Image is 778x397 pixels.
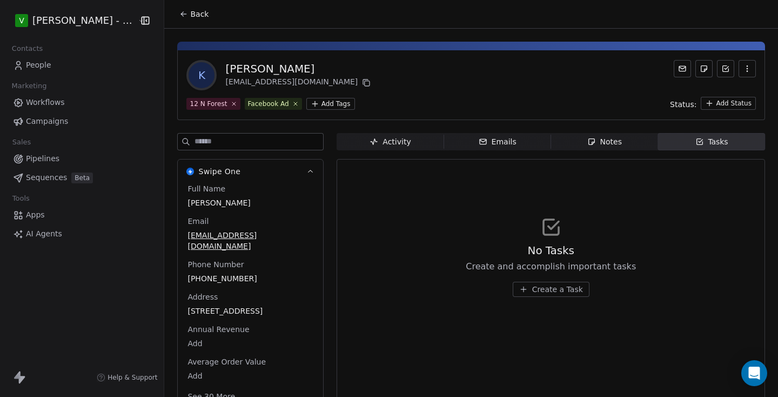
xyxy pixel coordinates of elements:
[9,225,155,243] a: AI Agents
[190,9,209,19] span: Back
[173,4,215,24] button: Back
[187,338,313,349] span: Add
[187,306,313,316] span: [STREET_ADDRESS]
[466,260,636,273] span: Create and accomplish important tasks
[532,284,583,295] span: Create a Task
[26,97,65,108] span: Workflows
[8,190,34,207] span: Tools
[306,98,355,110] button: Add Tags
[97,373,157,382] a: Help & Support
[9,150,155,168] a: Pipelines
[19,15,24,26] span: V
[513,282,589,297] button: Create a Task
[190,99,227,109] div: 12 N Forest
[189,62,214,88] span: K
[185,324,251,335] span: Annual Revenue
[8,134,36,150] span: Sales
[248,99,289,109] div: Facebook Ad
[26,59,51,71] span: People
[9,113,155,130] a: Campaigns
[9,56,155,74] a: People
[185,259,246,270] span: Phone Number
[370,136,411,148] div: Activity
[528,243,574,258] span: No Tasks
[26,228,62,240] span: AI Agents
[26,153,59,164] span: Pipelines
[32,14,135,28] span: [PERSON_NAME] - REALTOR
[185,183,227,194] span: Full Name
[670,99,696,110] span: Status:
[13,11,130,30] button: V[PERSON_NAME] - REALTOR
[185,356,268,367] span: Average Order Value
[187,370,313,381] span: Add
[9,94,155,111] a: Workflows
[9,169,155,187] a: SequencesBeta
[701,97,756,110] button: Add Status
[7,41,48,57] span: Contacts
[71,173,93,183] span: Beta
[26,172,67,183] span: Sequences
[187,273,313,284] span: [PHONE_NUMBER]
[186,168,194,175] img: Swipe One
[185,216,211,227] span: Email
[198,166,240,177] span: Swipe One
[185,292,220,302] span: Address
[187,197,313,208] span: [PERSON_NAME]
[741,360,767,386] div: Open Intercom Messenger
[9,206,155,224] a: Apps
[695,136,728,148] div: Tasks
[26,116,68,127] span: Campaigns
[187,230,313,252] span: [EMAIL_ADDRESS][DOMAIN_NAME]
[7,78,51,94] span: Marketing
[225,61,373,76] div: [PERSON_NAME]
[479,136,517,148] div: Emails
[26,209,45,221] span: Apps
[587,136,622,148] div: Notes
[225,76,373,89] div: [EMAIL_ADDRESS][DOMAIN_NAME]
[108,373,157,382] span: Help & Support
[178,160,323,183] button: Swipe OneSwipe One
